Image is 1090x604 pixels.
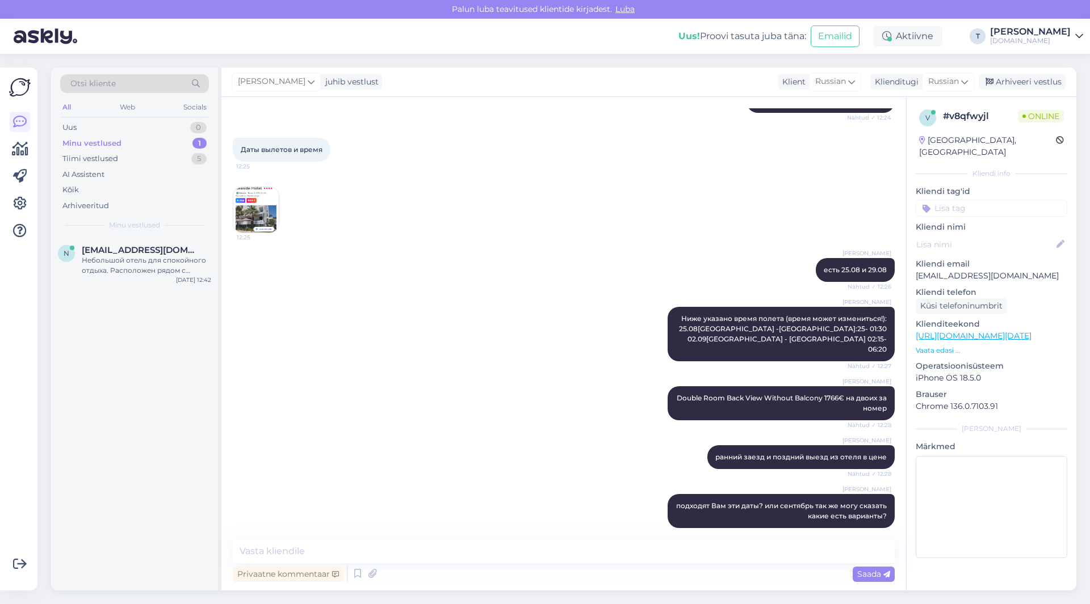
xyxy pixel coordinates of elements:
[82,245,200,255] span: nastjaa_estonia@mail.ee
[925,113,930,122] span: v
[238,75,305,88] span: [PERSON_NAME]
[815,75,846,88] span: Russian
[181,100,209,115] div: Socials
[190,122,207,133] div: 0
[192,138,207,149] div: 1
[70,78,116,90] span: Otsi kliente
[9,77,31,98] img: Askly Logo
[916,360,1067,372] p: Operatsioonisüsteem
[857,569,890,579] span: Saada
[943,109,1018,123] div: # v8qfwyjl
[62,184,79,196] div: Kõik
[916,168,1067,179] div: Kliendi info
[233,187,279,233] img: Attachment
[919,134,1056,158] div: [GEOGRAPHIC_DATA], [GEOGRAPHIC_DATA]
[848,421,891,429] span: Nähtud ✓ 12:28
[677,394,888,412] span: Double Room Back View Without Balcony 1766€ на двоих за номер
[715,453,887,461] span: ранний заезд и поздний выезд из отеля в цене
[842,485,891,493] span: [PERSON_NAME]
[237,233,279,242] span: 12:25
[916,238,1054,251] input: Lisa nimi
[676,501,888,520] span: подходят Вам эти даты? или сентябрь так же могу сказать какие есть варианты?
[916,286,1067,298] p: Kliendi telefon
[60,100,73,115] div: All
[811,26,860,47] button: Emailid
[928,75,959,88] span: Russian
[62,153,118,164] div: Tiimi vestlused
[842,298,891,306] span: [PERSON_NAME]
[916,298,1007,314] div: Küsi telefoninumbrit
[233,567,343,582] div: Privaatne kommentaar
[916,441,1067,453] p: Märkmed
[612,4,638,14] span: Luba
[82,255,211,276] div: Небольшой отель для спокойного отдыха. Расположен рядом с городским пляжем. Гости отеля могут пол...
[678,31,700,41] b: Uus!
[824,265,887,274] span: есть 25.08 и 29.08
[916,221,1067,233] p: Kliendi nimi
[109,220,160,230] span: Minu vestlused
[778,76,806,88] div: Klient
[873,26,942,47] div: Aktiivne
[848,282,891,291] span: Nähtud ✓ 12:26
[847,113,891,122] span: Nähtud ✓ 12:24
[62,138,121,149] div: Minu vestlused
[62,122,77,133] div: Uus
[916,318,1067,330] p: Klienditeekond
[916,388,1067,400] p: Brauser
[62,169,104,180] div: AI Assistent
[842,377,891,386] span: [PERSON_NAME]
[990,27,1083,45] a: [PERSON_NAME][DOMAIN_NAME]
[842,249,891,257] span: [PERSON_NAME]
[842,436,891,445] span: [PERSON_NAME]
[916,372,1067,384] p: iPhone OS 18.5.0
[916,424,1067,434] div: [PERSON_NAME]
[679,314,888,353] span: Ниже указано время полета (время может измениться!): 25.08[GEOGRAPHIC_DATA] -[GEOGRAPHIC_DATA]:25...
[916,345,1067,356] p: Vaata edasi ...
[176,276,211,284] div: [DATE] 12:42
[916,400,1067,412] p: Chrome 136.0.7103.91
[848,362,891,370] span: Nähtud ✓ 12:27
[970,28,986,44] div: T
[979,74,1066,90] div: Arhiveeri vestlus
[848,470,891,478] span: Nähtud ✓ 12:28
[990,36,1071,45] div: [DOMAIN_NAME]
[1018,110,1064,123] span: Online
[64,249,69,257] span: n
[916,185,1067,197] p: Kliendi tag'id
[678,29,806,43] div: Proovi tasuta juba täna:
[870,76,919,88] div: Klienditugi
[849,529,891,537] span: 12:37
[62,200,109,212] div: Arhiveeritud
[916,331,1032,341] a: [URL][DOMAIN_NAME][DATE]
[916,258,1067,270] p: Kliendi email
[321,76,379,88] div: juhib vestlust
[118,100,137,115] div: Web
[916,200,1067,217] input: Lisa tag
[191,153,207,164] div: 5
[990,27,1071,36] div: [PERSON_NAME]
[241,145,322,154] span: Даты вылетов и время
[916,270,1067,282] p: [EMAIL_ADDRESS][DOMAIN_NAME]
[236,162,279,171] span: 12:25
